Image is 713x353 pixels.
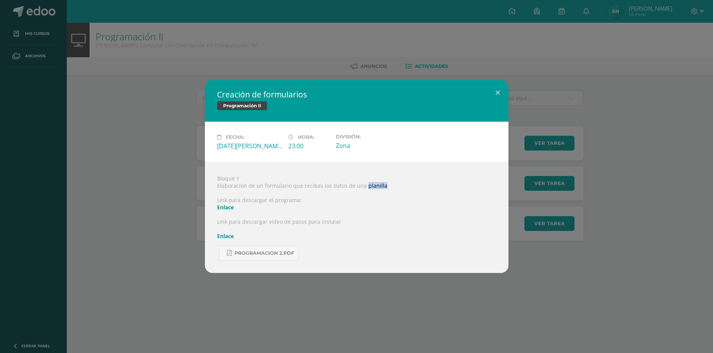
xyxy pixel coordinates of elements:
div: [DATE][PERSON_NAME] [217,142,282,150]
span: Programacion 2.pdf [235,250,294,256]
label: División: [336,134,401,140]
span: Programación II [217,101,267,110]
div: Zona [336,141,401,150]
h2: Creación de formularios [217,89,496,100]
span: Fecha: [226,134,244,140]
div: 23:00 [288,142,330,150]
a: Programacion 2.pdf [219,246,298,260]
span: Hora: [298,134,314,140]
a: Enlace [217,204,234,211]
div: Bloque 1 Elaboración de un formulario que recibas los datos de una planilla Link para descargar e... [205,162,508,273]
a: Enlace [217,232,234,240]
button: Close (Esc) [487,80,508,106]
